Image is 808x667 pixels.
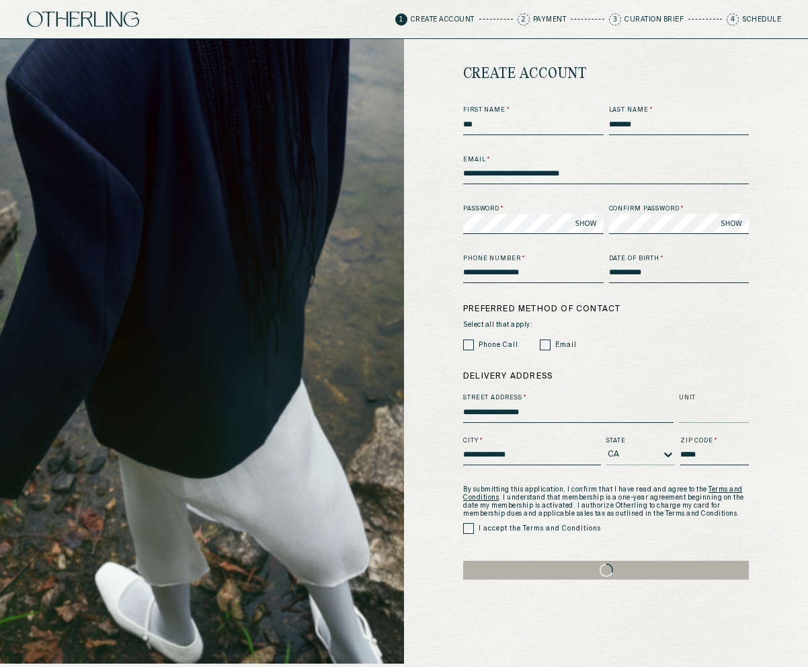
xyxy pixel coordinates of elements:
[463,321,749,329] span: Select all that apply:
[463,370,749,383] label: Delivery Address
[411,16,475,23] p: Create Account
[463,204,604,214] label: Password
[609,106,750,115] label: Last Name
[463,485,749,518] p: By submitting this application, I confirm that I have read and agree to the . I understand that m...
[463,155,749,165] label: Email
[479,340,518,350] label: Phone Call
[518,13,530,26] span: 2
[608,450,620,459] div: CA
[463,393,674,403] label: Street Address
[575,219,597,229] span: SHOW
[463,436,601,446] label: City
[463,56,587,92] h1: create account
[721,219,742,229] span: SHOW
[609,254,750,264] label: Date of Birth
[679,393,749,403] label: Unit
[609,204,750,214] label: Confirm password
[680,436,749,446] label: Zip Code
[479,524,601,534] label: I accept the Terms and Conditions
[463,254,604,264] label: Phone Number
[463,106,604,115] label: First Name
[624,16,684,23] p: Curation Brief
[727,13,739,26] span: 4
[27,11,139,27] img: logo
[533,16,567,23] p: Payment
[555,340,577,350] label: Email
[395,13,407,26] span: 1
[606,436,675,446] label: State
[463,303,749,315] label: Preferred method of contact
[463,486,743,501] a: Terms and Conditions
[609,13,621,26] span: 3
[742,16,781,23] p: Schedule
